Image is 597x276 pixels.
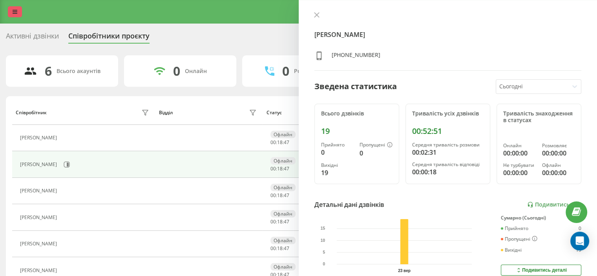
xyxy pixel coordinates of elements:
[412,162,484,167] div: Середня тривалість відповіді
[20,188,59,194] div: [PERSON_NAME]
[314,200,384,209] div: Детальні дані дзвінків
[270,139,276,146] span: 00
[277,218,283,225] span: 18
[270,219,289,225] div: : :
[412,148,484,157] div: 00:02:31
[173,64,180,79] div: 0
[270,157,296,165] div: Офлайн
[503,143,536,148] div: Онлайн
[321,110,393,117] div: Всього дзвінків
[270,165,276,172] span: 00
[277,192,283,199] span: 18
[501,265,581,276] button: Подивитись деталі
[501,236,537,242] div: Пропущені
[412,126,484,136] div: 00:52:51
[284,139,289,146] span: 47
[542,168,575,177] div: 00:00:00
[270,246,289,251] div: : :
[45,64,52,79] div: 6
[270,245,276,252] span: 00
[501,226,528,231] div: Прийнято
[270,184,296,191] div: Офлайн
[20,268,59,273] div: [PERSON_NAME]
[321,148,353,157] div: 0
[277,165,283,172] span: 18
[321,168,353,177] div: 19
[20,215,59,220] div: [PERSON_NAME]
[294,68,332,75] div: Розмовляють
[270,263,296,271] div: Офлайн
[321,142,353,148] div: Прийнято
[321,126,393,136] div: 19
[503,168,536,177] div: 00:00:00
[527,201,581,208] a: Подивитись звіт
[412,142,484,148] div: Середня тривалість розмови
[320,227,325,231] text: 15
[20,241,59,247] div: [PERSON_NAME]
[57,68,100,75] div: Всього акаунтів
[503,148,536,158] div: 00:00:00
[570,232,589,250] div: Open Intercom Messenger
[270,237,296,244] div: Офлайн
[277,139,283,146] span: 18
[398,269,411,273] text: 23 вер
[16,110,47,115] div: Співробітник
[68,32,150,44] div: Співробітники проєкту
[323,262,325,267] text: 0
[320,238,325,243] text: 10
[270,218,276,225] span: 00
[503,163,536,168] div: Не турбувати
[284,192,289,199] span: 47
[284,165,289,172] span: 47
[576,247,581,253] div: 19
[360,142,393,148] div: Пропущені
[314,80,397,92] div: Зведена статистика
[542,163,575,168] div: Офлайн
[501,215,581,221] div: Сумарно (Сьогодні)
[332,51,380,62] div: [PHONE_NUMBER]
[284,245,289,252] span: 47
[579,226,581,231] div: 0
[314,30,582,39] h4: [PERSON_NAME]
[321,163,353,168] div: Вихідні
[501,247,522,253] div: Вихідні
[542,143,575,148] div: Розмовляє
[270,140,289,145] div: : :
[270,192,276,199] span: 00
[412,110,484,117] div: Тривалість усіх дзвінків
[270,166,289,172] div: : :
[360,148,393,158] div: 0
[282,64,289,79] div: 0
[515,267,567,273] div: Подивитись деталі
[412,167,484,177] div: 00:00:18
[323,250,325,254] text: 5
[270,210,296,218] div: Офлайн
[277,245,283,252] span: 18
[159,110,173,115] div: Відділ
[503,110,575,124] div: Тривалість знаходження в статусах
[270,193,289,198] div: : :
[284,218,289,225] span: 47
[267,110,282,115] div: Статус
[20,135,59,141] div: [PERSON_NAME]
[20,162,59,167] div: [PERSON_NAME]
[270,131,296,138] div: Офлайн
[542,148,575,158] div: 00:00:00
[185,68,207,75] div: Онлайн
[6,32,59,44] div: Активні дзвінки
